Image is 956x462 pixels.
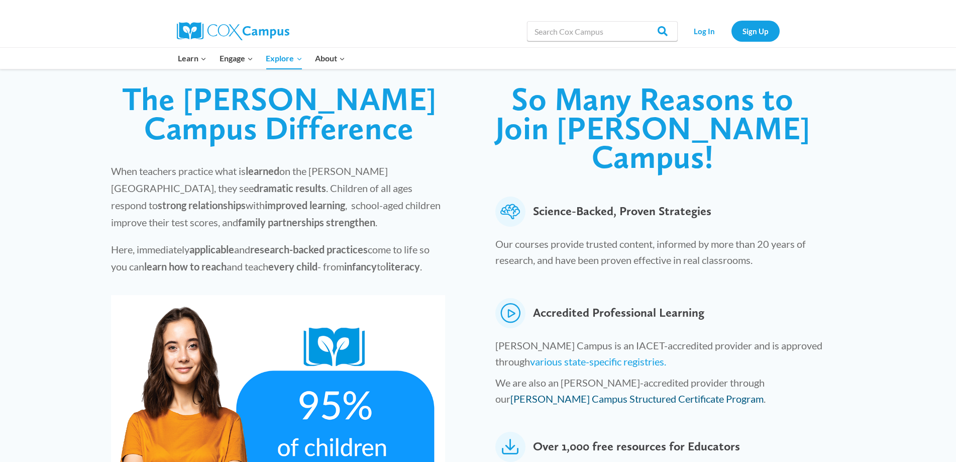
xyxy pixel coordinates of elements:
strong: improved learning [265,199,345,211]
strong: family partnerships strengthen [238,216,375,228]
strong: infancy [344,260,377,272]
span: When teachers practice what is on the [PERSON_NAME][GEOGRAPHIC_DATA], they see . Children of all ... [111,165,441,228]
input: Search Cox Campus [527,21,678,41]
span: Here, immediately and come to life so you can and teach - from to . [111,243,430,272]
nav: Primary Navigation [172,48,352,69]
span: The [PERSON_NAME] Campus Difference [122,79,437,147]
p: [PERSON_NAME] Campus is an IACET-accredited provider and is approved through [495,337,837,375]
strong: learned [246,165,279,177]
button: Child menu of Explore [260,48,309,69]
strong: every child [268,260,317,272]
p: Our courses provide trusted content, informed by more than 20 years of research, and have been pr... [495,236,837,273]
strong: strong relationships [158,199,246,211]
a: [PERSON_NAME] Campus Structured Certificate Program [510,393,764,405]
span: So Many Reasons to Join [PERSON_NAME] Campus! [495,79,810,176]
button: Child menu of Engage [213,48,260,69]
strong: learn how to reach [144,260,227,272]
a: Log In [683,21,726,41]
img: Cox Campus [177,22,289,40]
nav: Secondary Navigation [683,21,780,41]
span: Over 1,000 free resources for Educators [533,432,740,462]
p: We are also an [PERSON_NAME]-accredited provider through our . [495,375,837,412]
span: Science-Backed, Proven Strategies [533,197,711,227]
strong: dramatic results [254,182,326,194]
strong: applicable [189,243,234,255]
strong: research-backed practices [250,243,368,255]
button: Child menu of About [308,48,352,69]
button: Child menu of Learn [172,48,214,69]
span: Accredited Professional Learning [533,298,704,328]
a: Sign Up [731,21,780,41]
strong: literacy [386,260,420,272]
a: various state-specific registries. [530,355,666,367]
